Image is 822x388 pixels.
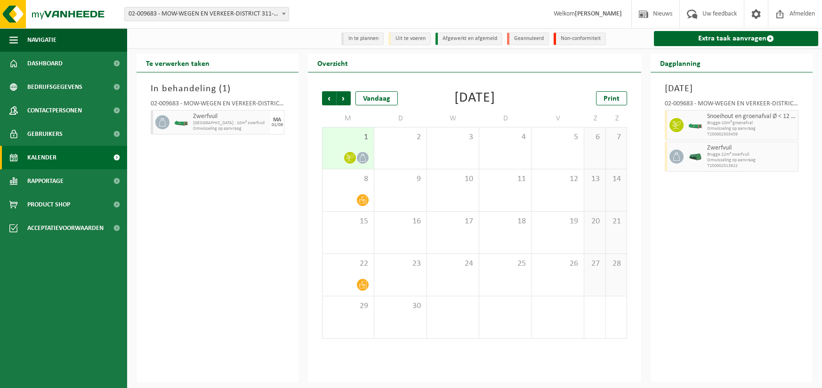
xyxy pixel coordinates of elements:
[322,91,336,105] span: Vorige
[379,174,421,184] span: 9
[584,110,605,127] td: Z
[341,32,384,45] li: In te plannen
[596,91,627,105] a: Print
[193,113,268,120] span: Zwerfvuil
[27,28,56,52] span: Navigatie
[589,132,600,143] span: 6
[707,113,796,120] span: Snoeihout en groenafval Ø < 12 cm
[322,110,374,127] td: M
[611,259,622,269] span: 28
[27,75,82,99] span: Bedrijfsgegevens
[432,174,474,184] span: 10
[174,119,188,126] img: HK-XC-10-GN-00
[327,174,369,184] span: 8
[665,82,798,96] h3: [DATE]
[379,132,421,143] span: 2
[379,216,421,227] span: 16
[532,110,584,127] td: V
[435,32,502,45] li: Afgewerkt en afgemeld
[537,174,579,184] span: 12
[604,95,620,103] span: Print
[125,8,289,21] span: 02-009683 - MOW-WEGEN EN VERKEER-DISTRICT 311-BRUGGE - 8000 BRUGGE, KONING ALBERT I LAAN 293
[589,259,600,269] span: 27
[193,126,268,132] span: Omwisseling op aanvraag
[355,91,398,105] div: Vandaag
[432,259,474,269] span: 24
[611,174,622,184] span: 14
[137,54,219,72] h2: Te verwerken taken
[537,259,579,269] span: 26
[589,174,600,184] span: 13
[665,101,798,110] div: 02-009683 - MOW-WEGEN EN VERKEER-DISTRICT 311-[GEOGRAPHIC_DATA] - [GEOGRAPHIC_DATA]
[327,216,369,227] span: 15
[611,132,622,143] span: 7
[484,132,526,143] span: 4
[27,122,63,146] span: Gebruikers
[707,120,796,126] span: Brugge-10m³ groenafval
[484,259,526,269] span: 25
[707,163,796,169] span: T250002513622
[27,193,70,216] span: Product Shop
[654,31,818,46] a: Extra taak aanvragen
[688,153,702,160] img: HK-XK-22-GN-00
[554,32,606,45] li: Non-conformiteit
[27,99,82,122] span: Contactpersonen
[484,216,526,227] span: 18
[27,52,63,75] span: Dashboard
[707,158,796,163] span: Omwisseling op aanvraag
[272,123,283,127] div: 01/09
[151,101,284,110] div: 02-009683 - MOW-WEGEN EN VERKEER-DISTRICT 311-[GEOGRAPHIC_DATA] - [GEOGRAPHIC_DATA]
[327,259,369,269] span: 22
[27,169,64,193] span: Rapportage
[454,91,495,105] div: [DATE]
[308,54,357,72] h2: Overzicht
[688,122,702,129] img: HK-XC-10-GN-00
[379,301,421,311] span: 30
[374,110,427,127] td: D
[651,54,710,72] h2: Dagplanning
[432,216,474,227] span: 17
[707,126,796,132] span: Omwisseling op aanvraag
[124,7,289,21] span: 02-009683 - MOW-WEGEN EN VERKEER-DISTRICT 311-BRUGGE - 8000 BRUGGE, KONING ALBERT I LAAN 293
[575,10,622,17] strong: [PERSON_NAME]
[27,216,104,240] span: Acceptatievoorwaarden
[327,132,369,143] span: 1
[537,216,579,227] span: 19
[151,82,284,96] h3: In behandeling ( )
[611,216,622,227] span: 21
[222,84,227,94] span: 1
[193,120,268,126] span: [GEOGRAPHIC_DATA] : 10m³ zwerfvuil
[589,216,600,227] span: 20
[327,301,369,311] span: 29
[388,32,431,45] li: Uit te voeren
[432,132,474,143] span: 3
[537,132,579,143] span: 5
[273,117,281,123] div: MA
[427,110,479,127] td: W
[707,152,796,158] span: Brugge 22m³ zwerfvuil
[707,144,796,152] span: Zwerfvuil
[507,32,549,45] li: Geannuleerd
[27,146,56,169] span: Kalender
[379,259,421,269] span: 23
[337,91,351,105] span: Volgende
[484,174,526,184] span: 11
[479,110,532,127] td: D
[606,110,627,127] td: Z
[707,132,796,137] span: T250002503459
